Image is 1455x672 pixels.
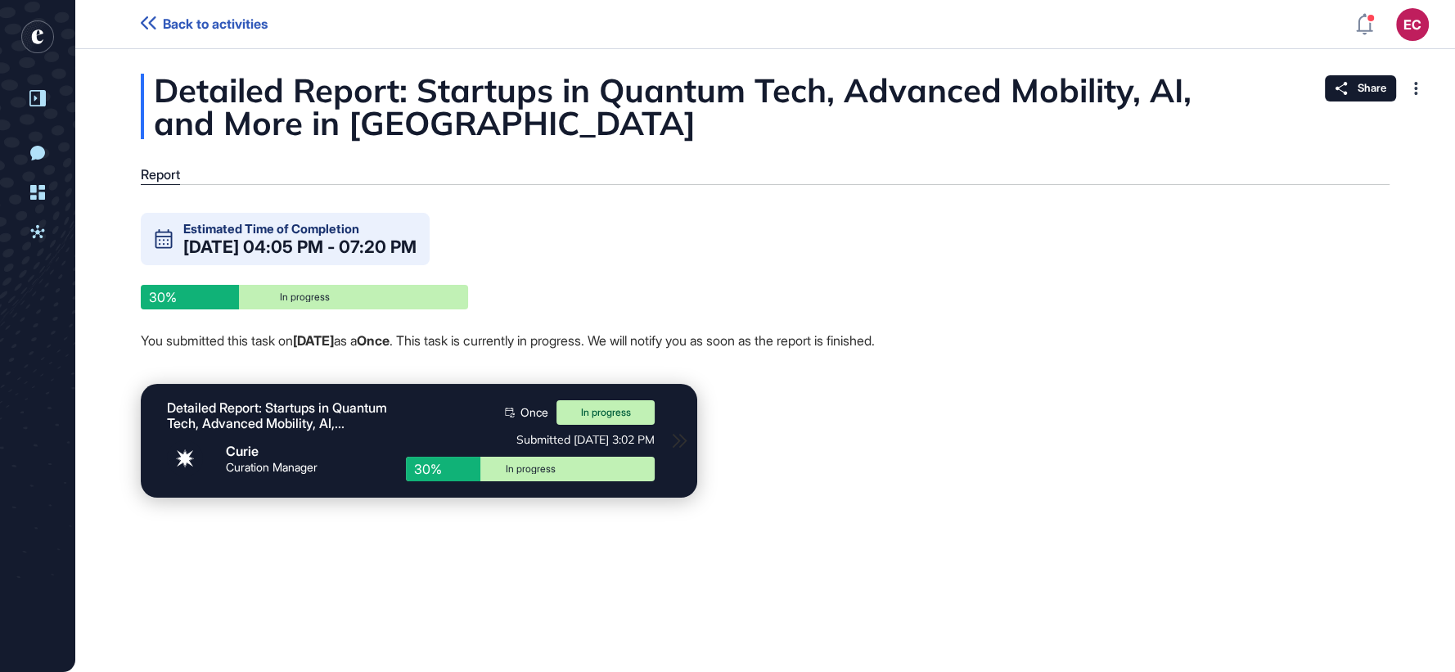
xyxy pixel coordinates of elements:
[418,464,642,474] div: In progress
[293,332,334,349] strong: [DATE]
[183,238,417,255] div: [DATE] 04:05 PM - 07:20 PM
[141,74,1390,139] div: Detailed Report: Startups in Quantum Tech, Advanced Mobility, AI, and More in [GEOGRAPHIC_DATA]
[141,285,239,309] div: 30%
[520,407,548,418] span: Once
[1396,8,1429,41] button: EC
[406,433,655,448] div: Submitted [DATE] 3:02 PM
[183,223,359,235] div: Estimated Time of Completion
[167,400,390,431] div: Detailed Report: Startups in Quantum Tech, Advanced Mobility, AI, and More in Niedersachsen
[163,16,268,32] span: Back to activities
[357,332,390,349] strong: Once
[226,462,318,473] div: Curation Manager
[556,400,655,425] div: In progress
[226,444,259,458] div: Curie
[1358,82,1386,95] span: Share
[141,330,935,351] p: You submitted this task on as a . This task is currently in progress. We will notify you as soon ...
[141,167,180,183] div: Report
[141,16,268,32] a: Back to activities
[153,292,456,302] div: In progress
[21,20,54,53] div: entrapeer-logo
[406,457,480,481] div: 30%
